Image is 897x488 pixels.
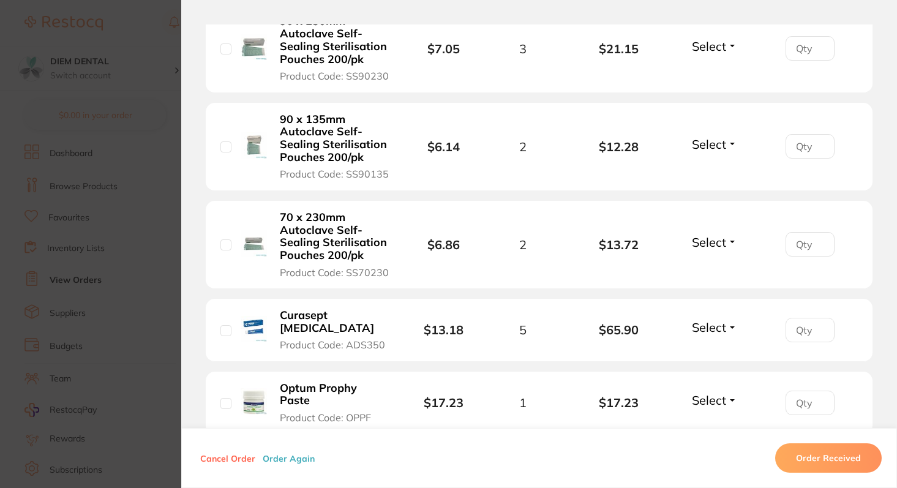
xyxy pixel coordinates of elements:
b: $21.15 [571,42,667,56]
input: Qty [786,36,835,61]
span: Select [692,320,726,335]
button: 90 x 230mm Autoclave Self-Sealing Sterilisation Pouches 200/pk Product Code: SS90230 [276,15,394,83]
span: Select [692,392,726,408]
span: Product Code: SS70230 [280,267,389,278]
b: $13.18 [424,322,464,337]
span: Product Code: SS90135 [280,168,389,179]
b: 90 x 230mm Autoclave Self-Sealing Sterilisation Pouches 200/pk [280,15,390,66]
b: $17.23 [571,396,667,410]
button: Select [688,392,741,408]
button: Select [688,137,741,152]
b: $12.28 [571,140,667,154]
button: Order Again [259,452,318,464]
button: Curasept [MEDICAL_DATA] Product Code: ADS350 [276,309,394,351]
b: 70 x 230mm Autoclave Self-Sealing Sterilisation Pouches 200/pk [280,211,390,262]
b: $17.23 [424,395,464,410]
b: 90 x 135mm Autoclave Self-Sealing Sterilisation Pouches 200/pk [280,113,390,164]
span: 2 [519,140,527,154]
img: 90 x 135mm Autoclave Self-Sealing Sterilisation Pouches 200/pk [241,132,267,159]
button: 70 x 230mm Autoclave Self-Sealing Sterilisation Pouches 200/pk Product Code: SS70230 [276,211,394,279]
input: Qty [786,391,835,415]
span: Select [692,39,726,54]
button: Order Received [775,443,882,473]
b: $7.05 [427,41,460,56]
button: Select [688,39,741,54]
span: Product Code: ADS350 [280,339,385,350]
input: Qty [786,318,835,342]
button: Select [688,235,741,250]
span: 2 [519,238,527,252]
button: Optum Prophy Paste Product Code: OPPF [276,381,394,424]
button: Cancel Order [197,452,259,464]
b: Curasept [MEDICAL_DATA] [280,309,390,334]
span: Product Code: OPPF [280,412,371,423]
span: Product Code: SS90230 [280,70,389,81]
input: Qty [786,232,835,257]
img: Optum Prophy Paste [241,388,267,415]
span: 5 [519,323,527,337]
span: 1 [519,396,527,410]
b: $6.14 [427,139,460,154]
input: Qty [786,134,835,159]
span: Select [692,137,726,152]
button: 90 x 135mm Autoclave Self-Sealing Sterilisation Pouches 200/pk Product Code: SS90135 [276,113,394,181]
img: Curasept Chlorhexidine [241,316,267,342]
b: $65.90 [571,323,667,337]
b: $13.72 [571,238,667,252]
button: Select [688,320,741,335]
b: Optum Prophy Paste [280,382,390,407]
span: 3 [519,42,527,56]
b: $6.86 [427,237,460,252]
img: 90 x 230mm Autoclave Self-Sealing Sterilisation Pouches 200/pk [241,34,267,61]
img: 70 x 230mm Autoclave Self-Sealing Sterilisation Pouches 200/pk [241,230,267,257]
span: Select [692,235,726,250]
